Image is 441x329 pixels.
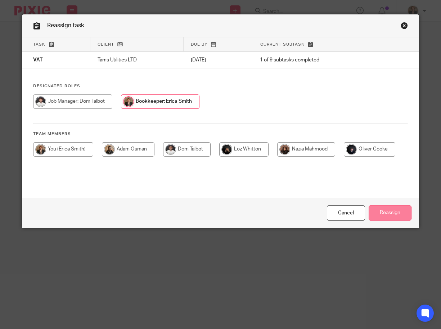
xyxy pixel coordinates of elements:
[33,131,408,137] h4: Team members
[191,42,207,46] span: Due by
[401,22,408,32] a: Close this dialog window
[98,56,176,64] p: Tams Utilities LTD
[47,23,84,28] span: Reassign task
[33,42,45,46] span: Task
[33,58,43,63] span: VAT
[369,205,411,221] input: Reassign
[327,205,365,221] a: Close this dialog window
[33,83,408,89] h4: Designated Roles
[98,42,114,46] span: Client
[253,52,381,69] td: 1 of 9 subtasks completed
[260,42,305,46] span: Current subtask
[191,56,246,64] p: [DATE]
